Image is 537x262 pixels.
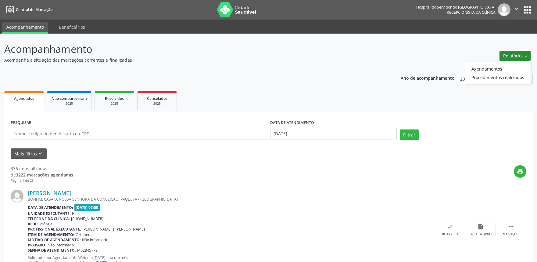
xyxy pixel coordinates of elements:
[28,237,81,242] b: Motivo de agendamento:
[508,223,514,230] i: 
[11,178,73,183] div: Página 1 de 23
[11,172,73,178] div: de
[28,242,46,248] b: Preparo:
[77,248,98,253] span: M02845779
[498,3,510,16] img: img
[11,118,31,128] label: PESQUISAR
[2,22,48,34] a: Acompanhamento
[514,165,526,178] button: print
[28,211,71,216] b: Unidade executante:
[76,232,94,237] span: Ortopedia
[465,62,531,84] ul: Relatórios
[477,223,484,230] i: insert_drive_file
[503,232,519,236] div: Mais ações
[52,96,87,101] span: Não compareceram
[447,10,496,15] span: Recepcionista da clínica
[442,232,458,236] div: Resolvido
[55,22,89,32] a: Beneficiários
[465,64,531,73] a: Agendamentos
[400,129,419,140] button: Filtrar
[270,128,397,140] input: Selecione um intervalo
[82,227,145,232] span: [PERSON_NAME] | [PERSON_NAME]
[522,5,533,15] button: apps
[4,42,374,57] p: Acompanhamento
[37,150,44,157] i: keyboard_arrow_down
[11,128,267,140] input: Nome, código do beneficiário ou CPF
[71,216,104,221] span: [PHONE_NUMBER]
[416,5,496,10] div: Hospital do Servidor do [GEOGRAPHIC_DATA]
[517,168,524,175] i: print
[52,101,87,106] div: 2025
[465,73,531,82] a: Procedimentos realizados
[28,227,81,232] b: Profissional executante:
[28,190,71,196] a: [PERSON_NAME]
[499,51,531,61] button: Relatórios
[28,221,38,227] b: Rede:
[72,211,79,216] span: Hse
[48,242,74,248] span: Não informado
[11,190,23,202] img: img
[82,237,108,242] span: Não informado
[142,101,172,106] div: 2025
[510,3,522,16] button: 
[14,96,34,101] span: Agendados
[447,223,453,230] i: check
[28,205,73,210] b: Data de atendimento:
[28,197,435,202] div: BONFIM, CASA D, NOSSA SENHORA DA CONCEICAO, PAULISTA - [GEOGRAPHIC_DATA]
[470,232,492,236] div: Exportar (PDF)
[16,7,52,12] span: Central de Marcação
[147,96,167,101] span: Cancelados
[28,216,70,221] b: Telefone da clínica:
[401,74,455,82] p: Ano de acompanhamento
[99,101,130,106] div: 2025
[28,232,74,237] b: Item de agendamento:
[105,96,124,101] span: Resolvidos
[11,148,47,159] button: Mais filtroskeyboard_arrow_down
[270,118,314,128] label: DATA DE ATENDIMENTO
[16,172,73,178] strong: 3222 marcações agendadas
[11,165,73,172] div: 336 itens filtrados
[28,248,76,253] b: Senha de atendimento:
[513,5,520,12] i: 
[40,221,52,227] span: Própria
[74,204,100,211] span: [DATE] 07:00
[4,57,374,63] p: Acompanhe a situação das marcações correntes e finalizadas
[4,5,52,15] a: Central de Marcação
